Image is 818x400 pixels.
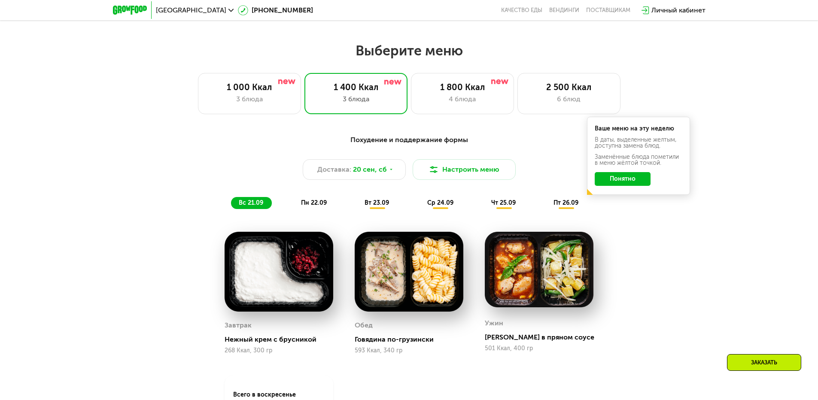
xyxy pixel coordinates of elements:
[207,82,292,92] div: 1 000 Ккал
[485,333,600,342] div: [PERSON_NAME] в пряном соусе
[301,199,327,206] span: пн 22.09
[225,335,340,344] div: Нежный крем с брусникой
[595,137,682,149] div: В даты, выделенные желтым, доступна замена блюд.
[156,7,226,14] span: [GEOGRAPHIC_DATA]
[313,82,398,92] div: 1 400 Ккал
[420,82,505,92] div: 1 800 Ккал
[317,164,351,175] span: Доставка:
[355,335,470,344] div: Говядина по-грузински
[365,199,389,206] span: вт 23.09
[355,347,463,354] div: 593 Ккал, 340 гр
[595,172,651,186] button: Понятно
[485,345,593,352] div: 501 Ккал, 400 гр
[207,94,292,104] div: 3 блюда
[491,199,516,206] span: чт 25.09
[238,5,313,15] a: [PHONE_NUMBER]
[420,94,505,104] div: 4 блюда
[526,94,611,104] div: 6 блюд
[413,159,516,180] button: Настроить меню
[651,5,705,15] div: Личный кабинет
[586,7,630,14] div: поставщикам
[526,82,611,92] div: 2 500 Ккал
[155,135,663,145] div: Похудение и поддержание формы
[427,199,453,206] span: ср 24.09
[595,126,682,132] div: Ваше меню на эту неделю
[355,319,373,332] div: Обед
[27,42,791,59] h2: Выберите меню
[727,354,801,371] div: Заказать
[353,164,387,175] span: 20 сен, сб
[595,154,682,166] div: Заменённые блюда пометили в меню жёлтой точкой.
[225,319,252,332] div: Завтрак
[553,199,578,206] span: пт 26.09
[485,317,503,330] div: Ужин
[501,7,542,14] a: Качество еды
[239,199,263,206] span: вс 21.09
[313,94,398,104] div: 3 блюда
[225,347,333,354] div: 268 Ккал, 300 гр
[549,7,579,14] a: Вендинги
